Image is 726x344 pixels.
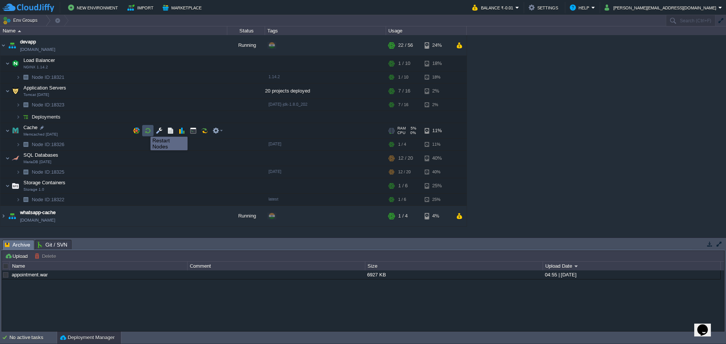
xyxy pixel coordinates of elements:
[425,35,449,56] div: 24%
[408,131,416,135] span: 0%
[32,74,51,80] span: Node ID:
[365,270,542,279] div: 6927 KB
[20,139,31,150] img: AMDAwAAAACH5BAEAAAAALAAAAAABAAEAAAICRAEAOw==
[398,83,410,99] div: 7 / 16
[5,253,30,259] button: Upload
[20,38,36,46] span: devapp
[32,197,51,202] span: Node ID:
[23,93,49,97] span: Tomcat [DATE]
[127,3,156,12] button: Import
[10,83,21,99] img: AMDAwAAAACH5BAEAAAAALAAAAAABAAEAAAICRAEAOw==
[1,26,227,35] div: Name
[398,194,406,205] div: 1 / 6
[31,74,65,80] a: Node ID:18321
[16,71,20,83] img: AMDAwAAAACH5BAEAAAAALAAAAAABAAEAAAICRAEAOw==
[23,180,67,185] a: Storage ContainersStorage 1.0
[5,56,10,71] img: AMDAwAAAACH5BAEAAAAALAAAAAABAAEAAAICRAEAOw==
[409,126,416,131] span: 5%
[268,102,307,106] span: [DATE]-jdk-1.8.0_202
[31,141,65,148] span: 18326
[265,83,386,99] div: 20 projects deployed
[268,169,281,174] span: [DATE]
[425,83,449,99] div: 2%
[16,166,20,178] img: AMDAwAAAACH5BAEAAAAALAAAAAABAAEAAAICRAEAOw==
[397,131,405,135] span: CPU
[68,3,120,12] button: New Environment
[20,216,55,224] span: [DOMAIN_NAME]
[228,26,265,35] div: Status
[398,56,410,71] div: 1 / 10
[425,99,449,111] div: 2%
[31,114,62,120] a: Deployments
[425,56,449,71] div: 18%
[31,102,65,108] span: 18323
[20,71,31,83] img: AMDAwAAAACH5BAEAAAAALAAAAAABAAEAAAICRAEAOw==
[10,178,21,193] img: AMDAwAAAACH5BAEAAAAALAAAAAABAAEAAAICRAEAOw==
[265,26,386,35] div: Tags
[23,187,44,192] span: Storage 1.0
[543,262,720,270] div: Upload Date
[12,272,48,278] a: appointment.war
[472,3,515,12] button: Balance ₹-0.01
[425,194,449,205] div: 25%
[16,194,20,205] img: AMDAwAAAACH5BAEAAAAALAAAAAABAAEAAAICRAEAOw==
[31,102,65,108] a: Node ID:18323
[397,126,406,131] span: RAM
[7,35,17,56] img: AMDAwAAAACH5BAEAAAAALAAAAAABAAEAAAICRAEAOw==
[31,74,65,80] span: 18321
[268,142,281,146] span: [DATE]
[23,124,39,131] span: Cache
[425,166,449,178] div: 40%
[188,262,365,270] div: Comment
[425,71,449,83] div: 18%
[23,152,59,158] span: SQL Databases
[16,99,20,111] img: AMDAwAAAACH5BAEAAAAALAAAAAABAAEAAAICRAEAOw==
[398,206,408,226] div: 1 / 4
[31,196,65,203] span: 18322
[10,123,21,138] img: AMDAwAAAACH5BAEAAAAALAAAAAABAAEAAAICRAEAOw==
[34,253,58,259] button: Delete
[398,166,411,178] div: 12 / 20
[23,57,56,63] a: Load BalancerNGINX 1.14.2
[10,56,21,71] img: AMDAwAAAACH5BAEAAAAALAAAAAABAAEAAAICRAEAOw==
[543,270,720,279] div: 04:55 | [DATE]
[398,151,413,166] div: 12 / 20
[5,83,10,99] img: AMDAwAAAACH5BAEAAAAALAAAAAABAAEAAAICRAEAOw==
[5,178,10,193] img: AMDAwAAAACH5BAEAAAAALAAAAAABAAEAAAICRAEAOw==
[386,26,466,35] div: Usage
[23,85,67,91] span: Application Servers
[18,30,21,32] img: AMDAwAAAACH5BAEAAAAALAAAAAABAAEAAAICRAEAOw==
[20,46,55,53] a: [DOMAIN_NAME]
[31,169,65,175] a: Node ID:18325
[31,141,65,148] a: Node ID:18326
[9,332,57,344] div: No active tasks
[31,196,65,203] a: Node ID:18322
[23,152,59,158] a: SQL DatabasesMariaDB [DATE]
[20,209,56,216] a: whatsapp-cache
[38,240,67,249] span: Git / SVN
[20,99,31,111] img: AMDAwAAAACH5BAEAAAAALAAAAAABAAEAAAICRAEAOw==
[694,314,718,336] iframe: chat widget
[425,123,449,138] div: 11%
[23,160,51,164] span: MariaDB [DATE]
[23,65,48,69] span: NGINX 1.14.2
[20,166,31,178] img: AMDAwAAAACH5BAEAAAAALAAAAAABAAEAAAICRAEAOw==
[5,240,30,250] span: Archive
[32,142,51,147] span: Node ID:
[20,194,31,205] img: AMDAwAAAACH5BAEAAAAALAAAAAABAAEAAAICRAEAOw==
[5,123,10,138] img: AMDAwAAAACH5BAEAAAAALAAAAAABAAEAAAICRAEAOw==
[31,169,65,175] span: 18325
[570,3,591,12] button: Help
[398,139,406,150] div: 1 / 4
[425,151,449,166] div: 40%
[0,206,6,226] img: AMDAwAAAACH5BAEAAAAALAAAAAABAAEAAAICRAEAOw==
[16,111,20,123] img: AMDAwAAAACH5BAEAAAAALAAAAAABAAEAAAICRAEAOw==
[20,111,31,123] img: AMDAwAAAACH5BAEAAAAALAAAAAABAAEAAAICRAEAOw==
[398,99,408,111] div: 7 / 16
[23,85,67,91] a: Application ServersTomcat [DATE]
[163,3,204,12] button: Marketplace
[23,125,39,130] a: CacheMemcached [DATE]
[32,169,51,175] span: Node ID:
[227,35,265,56] div: Running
